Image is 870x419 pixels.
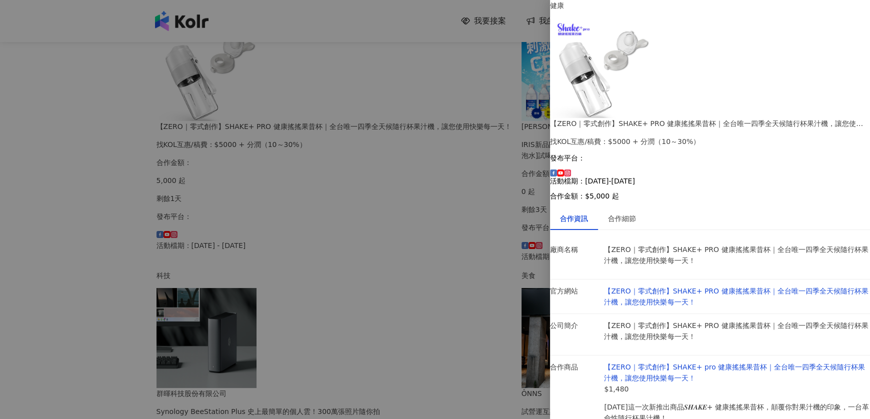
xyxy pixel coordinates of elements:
p: 活動檔期：[DATE]-[DATE] [550,177,870,185]
p: 【ZERO｜零式創作】SHAKE+ PRO 健康搖搖果昔杯｜全台唯一四季全天候隨行杯果汁機，讓您使用快樂每一天！ [604,320,870,342]
p: 【ZERO｜零式創作】SHAKE+ PRO 健康搖搖果昔杯｜全台唯一四季全天候隨行杯果汁機，讓您使用快樂每一天！ [604,244,870,266]
p: $1,480 [604,383,870,394]
p: 合作金額： $5,000 起 [550,192,870,200]
p: 發布平台： [550,154,870,162]
div: 找KOL互惠/稿費：$5000 + 分潤（10～30%） [550,136,870,147]
a: 【ZERO｜零式創作】SHAKE+ pro 健康搖搖果昔杯｜全台唯一四季全天候隨行杯果汁機，讓您使用快樂每一天！ [604,363,865,382]
p: 官方網站 [550,285,599,296]
a: 【ZERO｜零式創作】SHAKE+ PRO 健康搖搖果昔杯｜全台唯一四季全天候隨行杯果汁機，讓您使用快樂每一天！ [604,287,868,306]
div: 【ZERO｜零式創作】SHAKE+ PRO 健康搖搖果昔杯｜全台唯一四季全天候隨行杯果汁機，讓您使用快樂每一天！ [550,118,870,129]
p: 公司簡介 [550,320,599,331]
p: 廠商名稱 [550,244,599,255]
div: 合作細節 [608,213,636,224]
div: 合作資訊 [560,213,588,224]
img: 【ZERO｜零式創作】SHAKE+ pro 健康搖搖果昔杯｜全台唯一四季全天候隨行杯果汁機，讓您使用快樂每一天！ [550,18,650,118]
p: 合作商品 [550,361,599,372]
